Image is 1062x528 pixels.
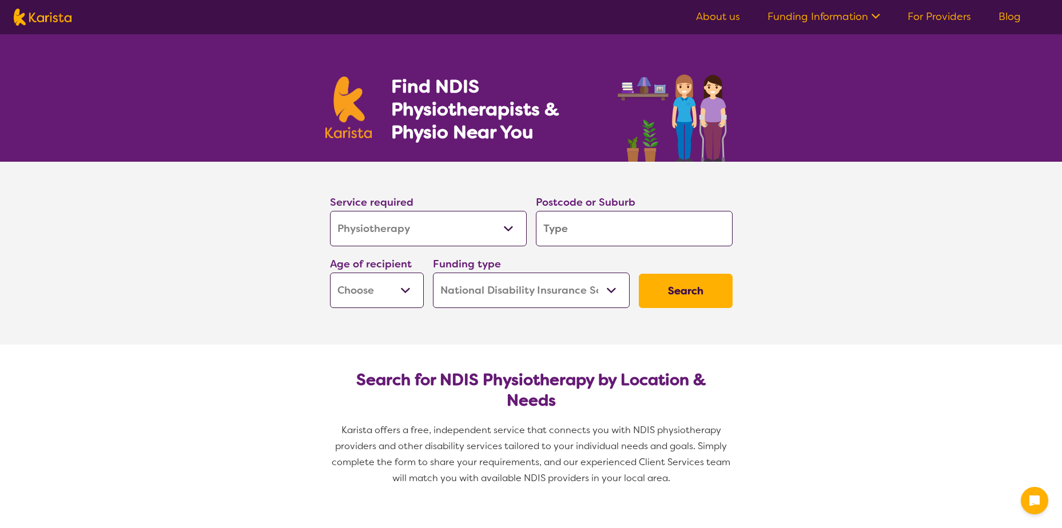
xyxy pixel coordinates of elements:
[330,257,412,271] label: Age of recipient
[325,422,737,486] p: Karista offers a free, independent service that connects you with NDIS physiotherapy providers an...
[908,10,971,23] a: For Providers
[767,10,880,23] a: Funding Information
[391,75,603,143] h1: Find NDIS Physiotherapists & Physio Near You
[614,62,737,162] img: physiotherapy
[14,9,71,26] img: Karista logo
[330,195,413,209] label: Service required
[433,257,501,271] label: Funding type
[536,211,733,246] input: Type
[325,77,372,138] img: Karista logo
[999,10,1021,23] a: Blog
[536,195,635,209] label: Postcode or Suburb
[639,274,733,308] button: Search
[696,10,740,23] a: About us
[339,370,723,411] h2: Search for NDIS Physiotherapy by Location & Needs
